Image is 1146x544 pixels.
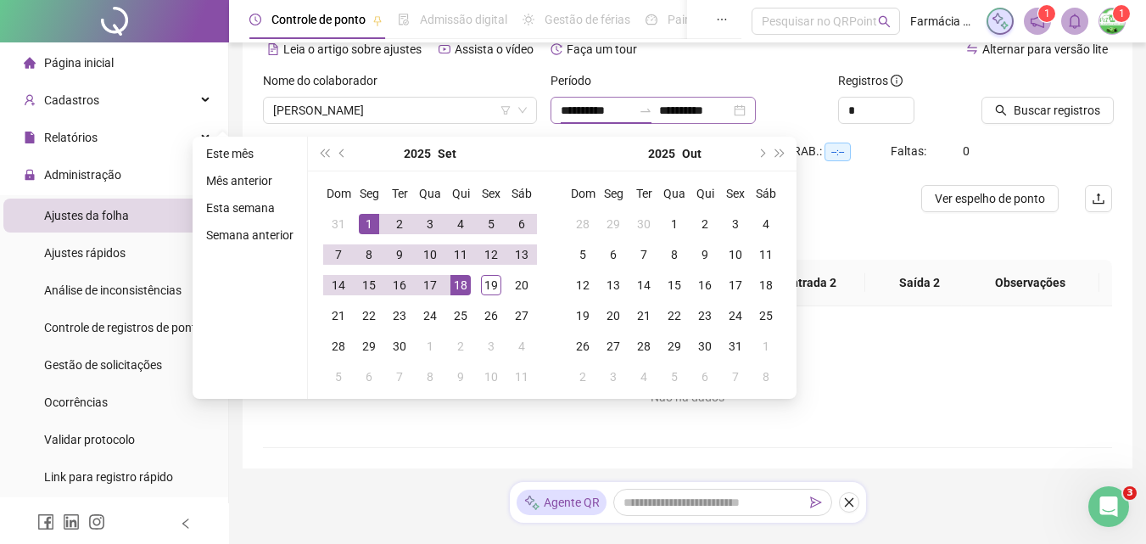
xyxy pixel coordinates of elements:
[716,14,728,25] span: ellipsis
[359,244,379,265] div: 8
[695,275,715,295] div: 16
[63,513,80,530] span: linkedin
[751,178,781,209] th: Sáb
[506,209,537,239] td: 2025-09-06
[315,137,333,171] button: super-prev-year
[384,270,415,300] td: 2025-09-16
[420,367,440,387] div: 8
[481,275,501,295] div: 19
[271,13,366,26] span: Controle de ponto
[921,185,1059,212] button: Ver espelho de ponto
[567,209,598,239] td: 2025-09-28
[935,189,1045,208] span: Ver espelho de ponto
[273,98,527,123] span: LETÍCIA SILVA OLIVEIRA
[1099,8,1125,34] img: 24846
[450,336,471,356] div: 2
[634,275,654,295] div: 14
[634,336,654,356] div: 28
[690,331,720,362] td: 2025-10-30
[838,71,903,90] span: Registros
[415,331,445,362] td: 2025-10-01
[354,300,384,331] td: 2025-09-22
[757,260,865,306] th: Entrada 2
[629,239,659,270] td: 2025-10-07
[44,93,99,107] span: Cadastros
[199,225,300,245] li: Semana anterior
[756,275,776,295] div: 18
[333,137,352,171] button: prev-year
[573,306,593,326] div: 19
[512,367,532,387] div: 11
[725,367,746,387] div: 7
[523,14,534,25] span: sun
[1030,14,1045,29] span: notification
[720,362,751,392] td: 2025-11-07
[44,470,173,484] span: Link para registro rápido
[751,362,781,392] td: 2025-11-08
[720,209,751,239] td: 2025-10-03
[384,239,415,270] td: 2025-09-09
[476,209,506,239] td: 2025-09-05
[629,331,659,362] td: 2025-10-28
[389,336,410,356] div: 30
[328,306,349,326] div: 21
[573,275,593,295] div: 12
[415,362,445,392] td: 2025-10-08
[695,244,715,265] div: 9
[328,244,349,265] div: 7
[598,270,629,300] td: 2025-10-13
[523,494,540,512] img: sparkle-icon.fc2bf0ac1784a2077858766a79e2daf3.svg
[481,214,501,234] div: 5
[445,362,476,392] td: 2025-10-09
[372,15,383,25] span: pushpin
[506,300,537,331] td: 2025-09-27
[725,244,746,265] div: 10
[500,105,511,115] span: filter
[199,198,300,218] li: Esta semana
[634,214,654,234] div: 30
[756,336,776,356] div: 1
[720,178,751,209] th: Sex
[384,331,415,362] td: 2025-09-30
[966,43,978,55] span: swap
[420,214,440,234] div: 3
[445,239,476,270] td: 2025-09-11
[567,270,598,300] td: 2025-10-12
[603,244,623,265] div: 6
[44,321,203,334] span: Controle de registros de ponto
[771,137,790,171] button: super-next-year
[476,178,506,209] th: Sex
[359,214,379,234] div: 1
[756,244,776,265] div: 11
[725,336,746,356] div: 31
[646,14,657,25] span: dashboard
[567,42,637,56] span: Faça um tour
[506,362,537,392] td: 2025-10-11
[389,244,410,265] div: 9
[810,496,822,508] span: send
[389,275,410,295] div: 16
[323,300,354,331] td: 2025-09-21
[751,239,781,270] td: 2025-10-11
[961,260,1099,306] th: Observações
[506,178,537,209] th: Sáb
[450,367,471,387] div: 9
[664,336,685,356] div: 29
[1088,486,1129,527] iframe: Intercom live chat
[445,209,476,239] td: 2025-09-04
[639,104,652,117] span: to
[603,336,623,356] div: 27
[354,178,384,209] th: Seg
[481,367,501,387] div: 10
[263,71,389,90] label: Nome do colaborador
[664,306,685,326] div: 22
[825,143,851,161] span: --:--
[445,300,476,331] td: 2025-09-25
[354,239,384,270] td: 2025-09-08
[323,178,354,209] th: Dom
[439,43,450,55] span: youtube
[398,14,410,25] span: file-done
[725,275,746,295] div: 17
[659,300,690,331] td: 2025-10-22
[389,214,410,234] div: 2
